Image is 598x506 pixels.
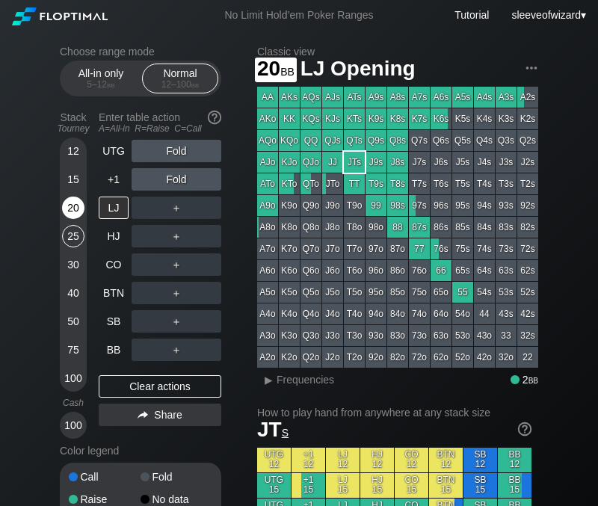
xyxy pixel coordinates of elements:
[279,260,300,281] div: K6o
[452,173,473,194] div: T5s
[452,108,473,129] div: K5s
[62,414,84,436] div: 100
[360,473,394,498] div: HJ 15
[474,173,495,194] div: T4s
[387,238,408,259] div: 87o
[474,325,495,346] div: 43o
[452,325,473,346] div: 53o
[517,347,538,368] div: 22
[517,325,538,346] div: 32s
[202,9,395,25] div: No Limit Hold’em Poker Ranges
[322,217,343,238] div: J8o
[132,339,221,361] div: ＋
[99,310,129,333] div: SB
[431,130,451,151] div: Q6s
[452,195,473,216] div: 95s
[279,108,300,129] div: KK
[366,108,386,129] div: K9s
[431,195,451,216] div: 96s
[60,439,221,463] div: Color legend
[344,282,365,303] div: T5o
[279,303,300,324] div: K4o
[259,371,278,389] div: ▸
[474,108,495,129] div: K4s
[344,195,365,216] div: T9o
[517,130,538,151] div: Q2s
[395,473,428,498] div: CO 15
[300,87,321,108] div: AQs
[431,238,451,259] div: 76s
[322,152,343,173] div: JJ
[454,9,489,21] a: Tutorial
[62,282,84,304] div: 40
[452,282,473,303] div: 55
[257,282,278,303] div: A5o
[279,282,300,303] div: K5o
[344,325,365,346] div: T3o
[474,303,495,324] div: 44
[409,260,430,281] div: 76o
[132,282,221,304] div: ＋
[257,347,278,368] div: A2o
[429,448,463,472] div: BTN 12
[257,195,278,216] div: A9o
[300,195,321,216] div: Q9o
[322,195,343,216] div: J9o
[322,238,343,259] div: J7o
[257,173,278,194] div: ATo
[431,347,451,368] div: 62o
[387,303,408,324] div: 84o
[511,9,581,21] span: sleeveofwizard
[496,152,517,173] div: J3s
[496,325,517,346] div: 33
[300,303,321,324] div: Q4o
[292,473,325,498] div: +1 15
[429,473,463,498] div: BTN 15
[279,87,300,108] div: AKs
[279,347,300,368] div: K2o
[496,238,517,259] div: 73s
[431,303,451,324] div: 64o
[452,238,473,259] div: 75s
[322,260,343,281] div: J6o
[366,217,386,238] div: 98o
[344,108,365,129] div: KTs
[191,79,200,90] span: bb
[257,217,278,238] div: A8o
[300,173,321,194] div: QTo
[99,339,129,361] div: BB
[300,108,321,129] div: KQs
[366,130,386,151] div: Q9s
[517,217,538,238] div: 82s
[279,130,300,151] div: KQo
[277,374,334,386] span: Frequencies
[99,123,221,134] div: A=All-in R=Raise C=Call
[517,282,538,303] div: 52s
[322,130,343,151] div: QJs
[409,87,430,108] div: A7s
[517,195,538,216] div: 92s
[344,260,365,281] div: T6o
[107,79,115,90] span: bb
[62,310,84,333] div: 50
[463,448,497,472] div: SB 12
[498,473,531,498] div: BB 15
[387,217,408,238] div: 88
[62,253,84,276] div: 30
[409,303,430,324] div: 74o
[206,109,223,126] img: help.32db89a4.svg
[60,46,221,58] h2: Choose range mode
[344,347,365,368] div: T2o
[326,473,360,498] div: LJ 15
[132,197,221,219] div: ＋
[463,473,497,498] div: SB 15
[132,310,221,333] div: ＋
[54,105,93,140] div: Stack
[409,238,430,259] div: 77
[409,347,430,368] div: 72o
[387,282,408,303] div: 85o
[322,325,343,346] div: J3o
[62,140,84,162] div: 12
[508,7,588,23] div: ▾
[431,260,451,281] div: 66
